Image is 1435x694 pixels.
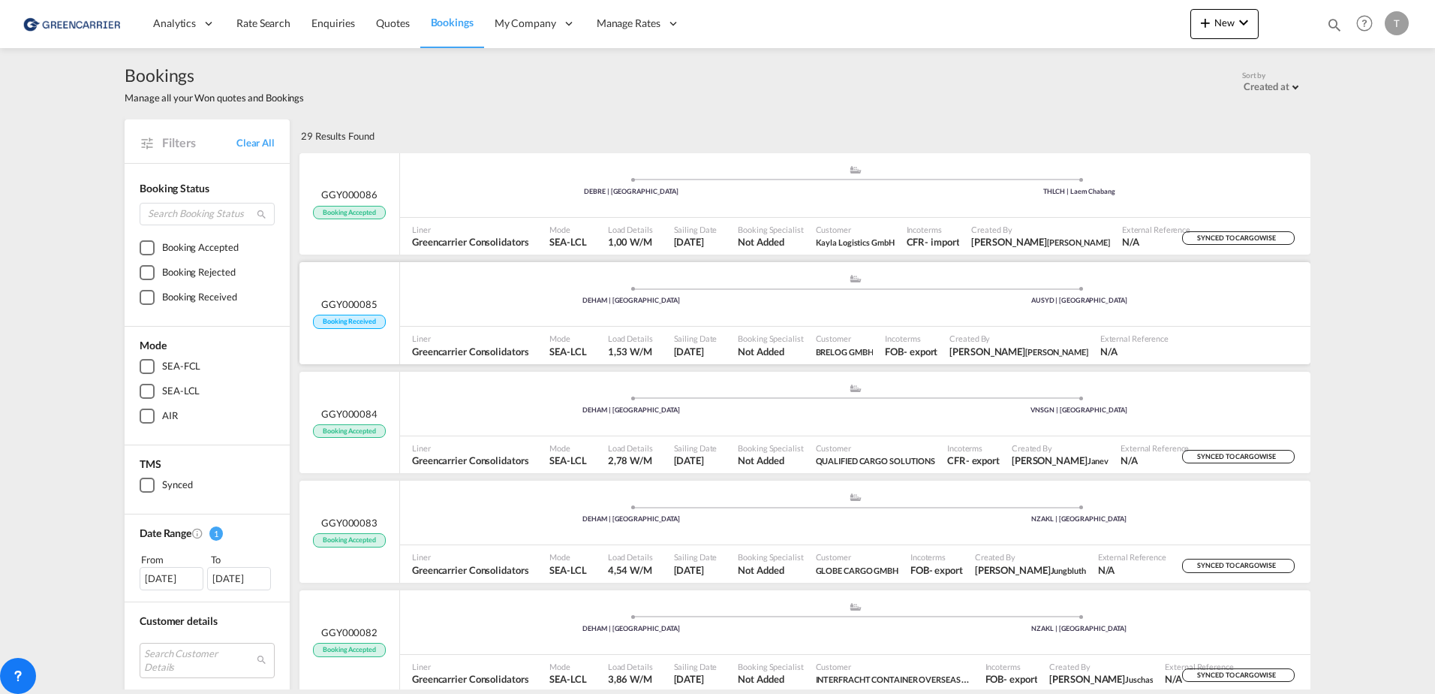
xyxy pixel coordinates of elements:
[985,672,1004,686] div: FOB
[1012,454,1109,467] span: Filip Janev
[1100,345,1169,358] span: N/A
[738,454,803,467] span: Not Added
[738,442,803,454] span: Booking Specialist
[856,624,1304,634] div: NZAKL | [GEOGRAPHIC_DATA]
[549,563,586,577] span: SEA-LCL
[1352,11,1377,36] span: Help
[885,345,937,358] span: FOB export
[907,224,960,235] span: Incoterms
[816,333,874,344] span: Customer
[412,235,528,249] span: Greencarrier Consolidators
[608,345,652,358] span: 1,53 W/M
[1088,456,1109,466] span: Janev
[674,454,717,467] span: 26 Aug 2025
[162,290,236,305] div: Booking Received
[299,153,1310,255] div: GGY000086 Booking Accepted assets/icons/custom/ship-fill.svgassets/icons/custom/roll-o-plane.svgP...
[549,454,586,467] span: SEA-LCL
[236,136,275,149] a: Clear All
[608,564,652,576] span: 4,54 W/M
[1235,14,1253,32] md-icon: icon-chevron-down
[1197,561,1279,575] span: SYNCED TO CARGOWISE
[674,224,717,235] span: Sailing Date
[608,551,653,563] span: Load Details
[1047,237,1110,247] span: [PERSON_NAME]
[1196,14,1214,32] md-icon: icon-plus 400-fg
[985,661,1038,672] span: Incoterms
[549,672,586,686] span: SEA-LCL
[140,203,275,225] input: Search Booking Status
[412,345,528,358] span: Greencarrier Consolidators
[738,551,803,563] span: Booking Specialist
[1190,9,1259,39] button: icon-plus 400-fgNewicon-chevron-down
[985,672,1038,686] span: FOB export
[1385,11,1409,35] div: T
[608,442,653,454] span: Load Details
[1196,17,1253,29] span: New
[738,235,803,249] span: Not Added
[738,224,803,235] span: Booking Specialist
[816,347,874,357] span: BRELOG GMBH
[1182,231,1295,246] div: SYNCED TO CARGOWISE
[1197,671,1279,685] span: SYNCED TO CARGOWISE
[1197,452,1279,466] span: SYNCED TO CARGOWISE
[321,297,378,311] span: GGY000085
[910,551,963,563] span: Incoterms
[549,333,586,344] span: Mode
[816,454,936,467] span: QUALIFIED CARGO SOLUTIONS
[162,265,235,280] div: Booking Rejected
[816,442,936,454] span: Customer
[975,551,1086,563] span: Created By
[608,236,652,248] span: 1,00 W/M
[1352,11,1385,38] div: Help
[140,478,275,493] md-checkbox: Synced
[674,333,717,344] span: Sailing Date
[1165,672,1233,686] span: N/A
[495,16,556,31] span: My Company
[816,661,973,672] span: Customer
[907,235,960,249] span: CFR import
[816,672,973,686] span: INTERFRACHT CONTAINER OVERSEAS SERVICES GMBH
[1049,672,1153,686] span: Tim Juschas
[1012,442,1109,454] span: Created By
[313,533,385,548] span: Booking Accepted
[816,566,898,575] span: GLOBE CARGO GMBH
[412,551,528,563] span: Liner
[408,514,856,524] div: DEHAM | [GEOGRAPHIC_DATA]
[1003,672,1037,686] div: - export
[608,224,653,235] span: Load Details
[1182,559,1295,573] div: SYNCED TO CARGOWISE
[313,424,385,439] span: Booking Accepted
[1125,674,1153,684] span: Juschas
[313,206,385,220] span: Booking Accepted
[207,567,271,590] div: [DATE]
[966,454,1000,467] div: - export
[140,181,275,196] div: Booking Status
[856,296,1304,306] div: AUSYD | [GEOGRAPHIC_DATA]
[311,17,355,29] span: Enquiries
[162,384,200,399] div: SEA-LCL
[1098,551,1166,563] span: External Reference
[299,262,1310,364] div: GGY000085 Booking Received assets/icons/custom/ship-fill.svgassets/icons/custom/roll-o-plane.svgP...
[549,224,586,235] span: Mode
[549,551,586,563] span: Mode
[856,514,1304,524] div: NZAKL | [GEOGRAPHIC_DATA]
[816,345,874,358] span: BRELOG GMBH
[153,16,196,31] span: Analytics
[925,235,959,249] div: - import
[738,661,803,672] span: Booking Specialist
[162,478,192,493] div: Synced
[1098,563,1166,577] span: N/A
[209,552,275,567] div: To
[949,345,1088,358] span: Stephanie Bomberg
[321,407,378,421] span: GGY000084
[975,563,1086,577] span: Ulrich Jungbluth
[1326,17,1343,39] div: icon-magnify
[816,237,895,247] span: Kayla Logistics GmbH
[140,614,275,629] div: Customer details
[209,527,223,541] span: 1
[162,359,200,374] div: SEA-FCL
[299,372,1310,474] div: GGY000084 Booking Accepted assets/icons/custom/ship-fill.svgassets/icons/custom/roll-o-plane.svgP...
[738,333,803,344] span: Booking Specialist
[1242,70,1265,80] span: Sort by
[301,119,374,152] div: 29 Results Found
